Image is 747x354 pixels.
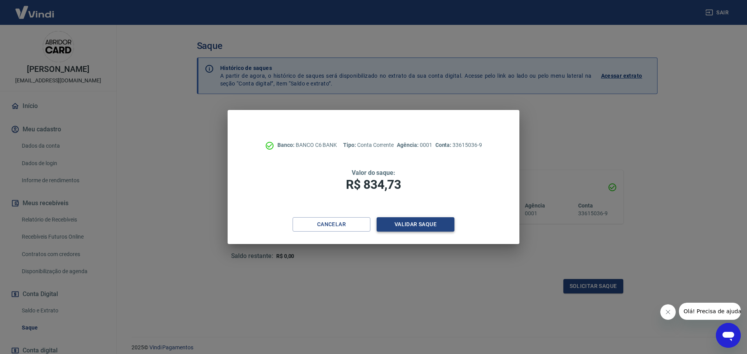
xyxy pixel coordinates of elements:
[397,141,432,149] p: 0001
[397,142,420,148] span: Agência:
[343,141,394,149] p: Conta Corrente
[293,217,370,232] button: Cancelar
[277,141,337,149] p: BANCO C6 BANK
[660,304,676,320] iframe: Fechar mensagem
[377,217,454,232] button: Validar saque
[343,142,357,148] span: Tipo:
[716,323,741,348] iframe: Botão para abrir a janela de mensagens
[435,141,482,149] p: 33615036-9
[5,5,65,12] span: Olá! Precisa de ajuda?
[679,303,741,320] iframe: Mensagem da empresa
[435,142,453,148] span: Conta:
[352,169,395,176] span: Valor do saque:
[346,177,401,192] span: R$ 834,73
[277,142,296,148] span: Banco:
